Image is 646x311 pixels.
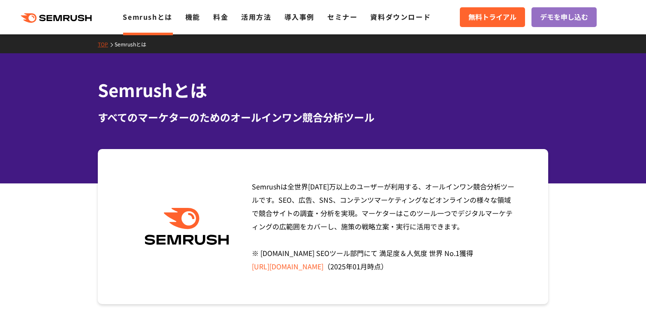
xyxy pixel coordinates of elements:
[460,7,525,27] a: 無料トライアル
[140,208,233,245] img: Semrush
[241,12,271,22] a: 活用方法
[531,7,597,27] a: デモを申し込む
[252,261,323,271] a: [URL][DOMAIN_NAME]
[370,12,431,22] a: 資料ダウンロード
[98,40,115,48] a: TOP
[98,110,548,125] div: すべてのマーケターのためのオールインワン競合分析ツール
[115,40,153,48] a: Semrushとは
[123,12,172,22] a: Semrushとは
[468,12,516,23] span: 無料トライアル
[98,77,548,103] h1: Semrushとは
[213,12,228,22] a: 料金
[284,12,314,22] a: 導入事例
[185,12,200,22] a: 機能
[540,12,588,23] span: デモを申し込む
[327,12,357,22] a: セミナー
[252,181,514,271] span: Semrushは全世界[DATE]万以上のユーザーが利用する、オールインワン競合分析ツールです。SEO、広告、SNS、コンテンツマーケティングなどオンラインの様々な領域で競合サイトの調査・分析を...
